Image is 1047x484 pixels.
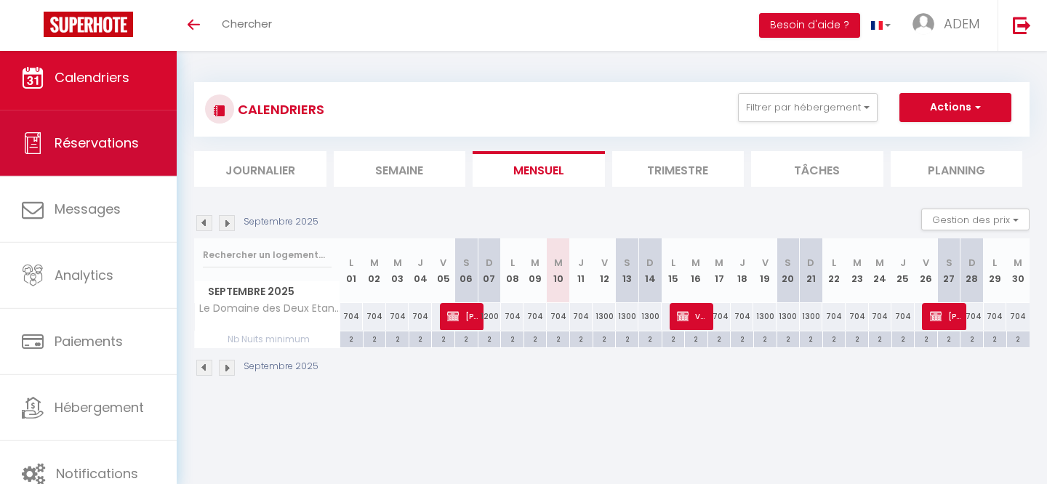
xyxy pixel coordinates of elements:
[691,256,700,270] abbr: M
[638,238,662,303] th: 14
[759,13,860,38] button: Besoin d'aide ?
[570,238,593,303] th: 11
[531,256,539,270] abbr: M
[685,331,707,345] div: 2
[601,256,608,270] abbr: V
[244,360,318,374] p: Septembre 2025
[707,238,731,303] th: 17
[55,266,113,284] span: Analytics
[55,134,139,152] span: Réservations
[892,331,915,345] div: 2
[832,256,836,270] abbr: L
[195,281,340,302] span: Septembre 2025
[984,331,1006,345] div: 2
[244,215,318,229] p: Septembre 2025
[891,238,915,303] th: 25
[334,151,466,187] li: Semaine
[800,238,823,303] th: 21
[593,238,616,303] th: 12
[708,331,731,345] div: 2
[891,151,1023,187] li: Planning
[409,303,432,330] div: 704
[55,200,121,218] span: Messages
[510,256,515,270] abbr: L
[455,238,478,303] th: 06
[478,303,501,330] div: 1200
[753,303,777,330] div: 1300
[731,331,753,345] div: 2
[915,238,938,303] th: 26
[524,331,547,345] div: 2
[777,303,800,330] div: 1300
[386,238,409,303] th: 03
[547,238,570,303] th: 10
[984,238,1007,303] th: 29
[739,256,745,270] abbr: J
[409,238,432,303] th: 04
[570,303,593,330] div: 704
[822,238,846,303] th: 22
[853,256,862,270] abbr: M
[1007,331,1030,345] div: 2
[738,93,878,122] button: Filtrer par hébergement
[195,331,340,347] span: Nb Nuits minimum
[800,303,823,330] div: 1300
[938,331,960,345] div: 2
[671,256,675,270] abbr: L
[823,331,846,345] div: 2
[662,238,685,303] th: 15
[1014,256,1022,270] abbr: M
[846,331,868,345] div: 2
[523,238,547,303] th: 09
[707,303,731,330] div: 704
[447,302,478,330] span: [PERSON_NAME]
[638,303,662,330] div: 1300
[409,331,432,345] div: 2
[875,256,884,270] abbr: M
[846,238,869,303] th: 23
[340,238,364,303] th: 01
[386,331,409,345] div: 2
[891,303,915,330] div: 704
[646,256,654,270] abbr: D
[612,151,745,187] li: Trimestre
[12,6,55,49] button: Ouvrir le widget de chat LiveChat
[624,256,630,270] abbr: S
[194,151,326,187] li: Journalier
[203,242,332,268] input: Rechercher un logement...
[899,93,1011,122] button: Actions
[363,303,386,330] div: 704
[800,331,822,345] div: 2
[501,331,523,345] div: 2
[478,238,501,303] th: 07
[960,303,984,330] div: 704
[432,331,454,345] div: 2
[777,238,800,303] th: 20
[984,303,1007,330] div: 704
[1006,303,1030,330] div: 704
[440,256,446,270] abbr: V
[463,256,470,270] abbr: S
[912,13,934,35] img: ...
[900,256,906,270] abbr: J
[197,303,342,314] span: Le Domaine des Deux Etangs - Collection Idylliq
[349,256,353,270] abbr: L
[822,303,846,330] div: 704
[807,256,814,270] abbr: D
[370,256,379,270] abbr: M
[921,209,1030,230] button: Gestion des prix
[478,331,501,345] div: 2
[340,303,364,330] div: 704
[56,464,138,483] span: Notifications
[751,151,883,187] li: Tâches
[547,331,569,345] div: 2
[432,238,455,303] th: 05
[777,331,800,345] div: 2
[501,303,524,330] div: 704
[554,256,563,270] abbr: M
[715,256,723,270] abbr: M
[731,303,754,330] div: 704
[685,238,708,303] th: 16
[473,151,605,187] li: Mensuel
[570,331,593,345] div: 2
